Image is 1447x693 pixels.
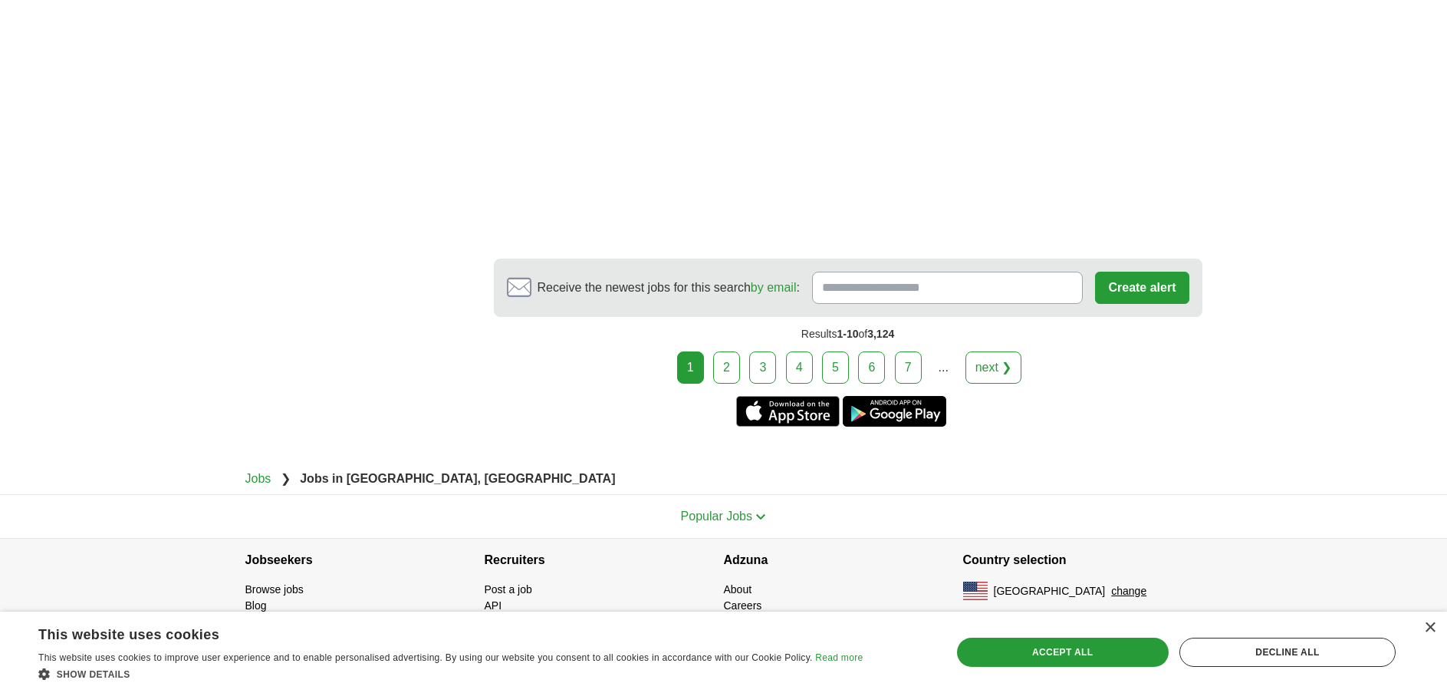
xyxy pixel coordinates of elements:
a: Jobs [245,472,271,485]
span: This website uses cookies to improve user experience and to enable personalised advertising. By u... [38,652,813,663]
span: Popular Jobs [681,510,752,523]
div: Accept all [957,638,1169,667]
a: next ❯ [965,351,1022,384]
a: Read more, opens a new window [815,652,863,663]
a: 7 [895,351,922,384]
span: Receive the newest jobs for this search : [538,279,800,297]
a: Careers [724,599,762,612]
a: Post a job [485,583,532,596]
a: API [485,599,502,612]
button: change [1111,583,1146,599]
a: About [724,583,752,596]
a: Get the iPhone app [736,396,840,427]
div: This website uses cookies [38,621,824,644]
a: Blog [245,599,267,612]
div: 1 [677,351,704,384]
a: 3 [749,351,776,384]
span: 1-10 [837,328,858,340]
img: toggle icon [755,513,766,520]
div: Decline all [1179,638,1396,667]
div: Results of [494,317,1202,351]
a: Browse jobs [245,583,304,596]
span: 3,124 [867,328,894,340]
button: Create alert [1095,272,1189,304]
span: Show details [57,669,130,680]
span: ❯ [281,472,291,485]
a: by email [751,281,797,294]
strong: Jobs in [GEOGRAPHIC_DATA], [GEOGRAPHIC_DATA] [300,472,615,485]
a: 4 [786,351,813,384]
a: 5 [822,351,849,384]
img: US flag [963,582,988,600]
div: Close [1424,622,1435,634]
div: Show details [38,666,863,681]
span: [GEOGRAPHIC_DATA] [994,583,1106,599]
a: Get the Android app [843,396,946,427]
h4: Country selection [963,539,1202,582]
a: 6 [858,351,885,384]
div: ... [928,352,959,383]
a: 2 [713,351,740,384]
